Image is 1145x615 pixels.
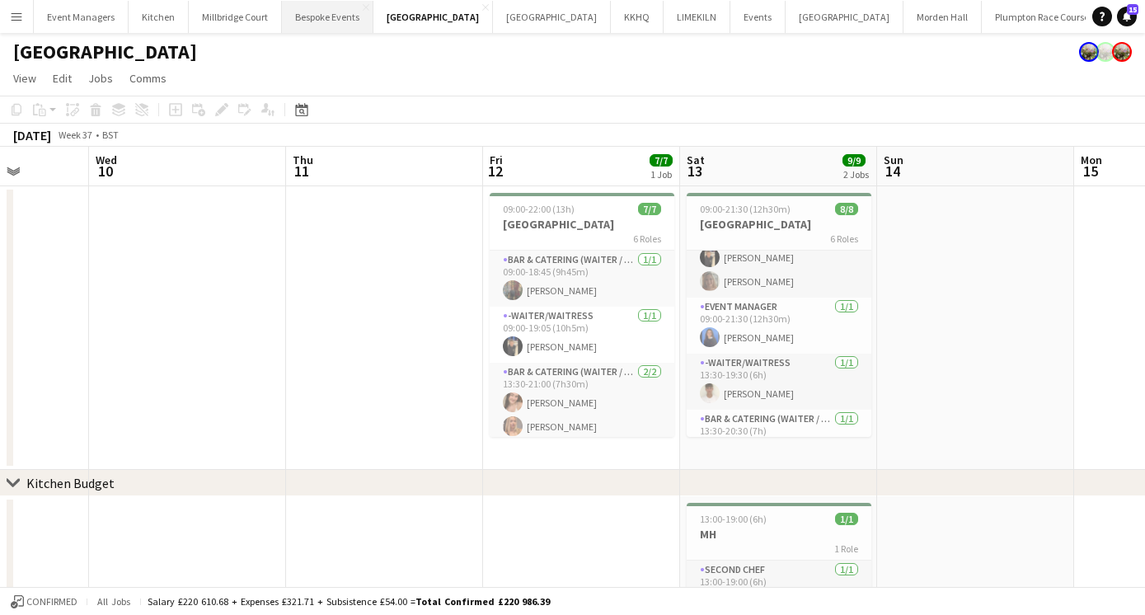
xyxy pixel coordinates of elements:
span: View [13,71,36,86]
button: Plumpton Race Course [982,1,1103,33]
span: 13 [684,162,705,181]
span: Mon [1081,153,1102,167]
span: 6 Roles [830,232,858,245]
button: KKHQ [611,1,664,33]
div: BST [102,129,119,141]
span: Total Confirmed £220 986.39 [415,595,550,608]
a: View [7,68,43,89]
app-job-card: 09:00-21:30 (12h30m)8/8[GEOGRAPHIC_DATA]6 RolesBar & Catering (Waiter / waitress)2/209:00-19:00 (... [687,193,871,437]
span: Comms [129,71,167,86]
div: 1 Job [650,168,672,181]
span: Edit [53,71,72,86]
span: Sun [884,153,903,167]
button: Millbridge Court [189,1,282,33]
div: [DATE] [13,127,51,143]
app-user-avatar: Staffing Manager [1079,42,1099,62]
span: 11 [290,162,313,181]
button: [GEOGRAPHIC_DATA] [493,1,611,33]
span: Confirmed [26,596,77,608]
span: 09:00-21:30 (12h30m) [700,203,791,215]
div: 2 Jobs [843,168,869,181]
button: [GEOGRAPHIC_DATA] [373,1,493,33]
h1: [GEOGRAPHIC_DATA] [13,40,197,64]
app-job-card: 09:00-22:00 (13h)7/7[GEOGRAPHIC_DATA]6 RolesBar & Catering (Waiter / waitress)1/109:00-18:45 (9h4... [490,193,674,437]
h3: [GEOGRAPHIC_DATA] [687,217,871,232]
app-card-role: -Waiter/Waitress1/113:30-19:30 (6h)[PERSON_NAME] [687,354,871,410]
button: Event Managers [34,1,129,33]
h3: [GEOGRAPHIC_DATA] [490,217,674,232]
span: Fri [490,153,503,167]
span: Sat [687,153,705,167]
button: Confirmed [8,593,80,611]
span: 1 Role [834,542,858,555]
button: [GEOGRAPHIC_DATA] [786,1,903,33]
span: Jobs [88,71,113,86]
app-user-avatar: Staffing Manager [1096,42,1115,62]
div: Salary £220 610.68 + Expenses £321.71 + Subsistence £54.00 = [148,595,550,608]
span: 14 [881,162,903,181]
span: 8/8 [835,203,858,215]
span: Wed [96,153,117,167]
span: 13:00-19:00 (6h) [700,513,767,525]
button: Morden Hall [903,1,982,33]
h3: MH [687,527,871,542]
app-card-role: Bar & Catering (Waiter / waitress)1/113:30-20:30 (7h) [687,410,871,466]
app-card-role: Event Manager1/109:00-21:30 (12h30m)[PERSON_NAME] [687,298,871,354]
a: Comms [123,68,173,89]
span: 15 [1078,162,1102,181]
button: LIMEKILN [664,1,730,33]
span: Week 37 [54,129,96,141]
span: 1/1 [835,513,858,525]
app-card-role: Bar & Catering (Waiter / waitress)1/109:00-18:45 (9h45m)[PERSON_NAME] [490,251,674,307]
span: 9/9 [842,154,866,167]
app-card-role: Bar & Catering (Waiter / waitress)2/209:00-19:00 (10h)[PERSON_NAME][PERSON_NAME] [687,218,871,298]
app-user-avatar: Staffing Manager [1112,42,1132,62]
button: Events [730,1,786,33]
span: Thu [293,153,313,167]
a: Jobs [82,68,120,89]
button: Kitchen [129,1,189,33]
span: 7/7 [638,203,661,215]
span: 10 [93,162,117,181]
a: 15 [1117,7,1137,26]
span: 6 Roles [633,232,661,245]
span: 12 [487,162,503,181]
button: Bespoke Events [282,1,373,33]
a: Edit [46,68,78,89]
span: 09:00-22:00 (13h) [503,203,575,215]
span: All jobs [94,595,134,608]
span: 7/7 [650,154,673,167]
app-card-role: Bar & Catering (Waiter / waitress)2/213:30-21:00 (7h30m)[PERSON_NAME][PERSON_NAME] [490,363,674,443]
div: Kitchen Budget [26,475,115,491]
app-card-role: -Waiter/Waitress1/109:00-19:05 (10h5m)[PERSON_NAME] [490,307,674,363]
span: 15 [1127,4,1138,15]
